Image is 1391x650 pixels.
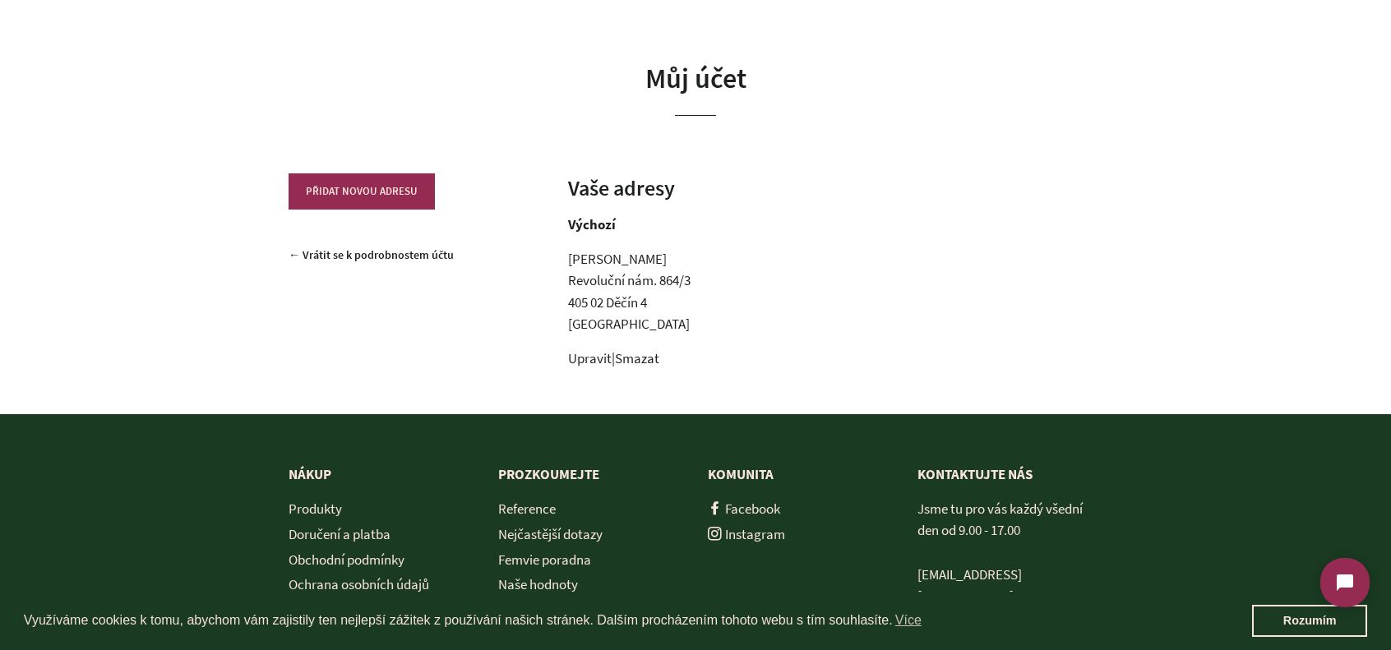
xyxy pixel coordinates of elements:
a: Obchodní podmínky [289,551,404,569]
p: KONTAKTUJTE NÁS [917,463,1102,486]
a: [EMAIL_ADDRESS][DOMAIN_NAME] [917,565,1022,606]
p: [PERSON_NAME] Revoluční nám. 864/3 405 02 Děčín 4 [GEOGRAPHIC_DATA] [568,248,1102,335]
a: Ochrana osobních údajů [289,575,429,593]
strong: Výchozí [568,215,616,233]
span: Využíváme cookies k tomu, abychom vám zajistily ten nejlepší zážitek z používání našich stránek. ... [24,608,1252,633]
p: Prozkoumejte [498,463,683,486]
a: Upravit [568,349,612,367]
a: Produkty [289,500,342,518]
a: Naše hodnoty [498,575,578,593]
a: PŘIDAT NOVOU ADRESU [289,173,435,210]
p: | [568,348,1102,370]
h2: Vaše adresy [568,173,1102,203]
p: Nákup [289,463,474,486]
a: Facebook [708,500,780,518]
p: Komunita [708,463,893,486]
a: Nejčastější dotazy [498,525,603,543]
p: Jsme tu pro vás každý všední den od 9.00 - 17.00 [PHONE_NUMBER] [917,498,1102,629]
a: Femvie poradna [498,551,591,569]
a: Smazat [615,349,659,367]
a: Instagram [708,525,785,543]
a: Doručení a platba [289,525,390,543]
a: learn more about cookies [893,608,924,633]
iframe: Tidio Chat [1306,544,1384,621]
a: dismiss cookie message [1252,605,1367,638]
a: Reference [498,500,556,518]
a: ← Vrátit se k podrobnostem účtu [289,247,454,262]
h1: Můj účet [289,59,1102,99]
